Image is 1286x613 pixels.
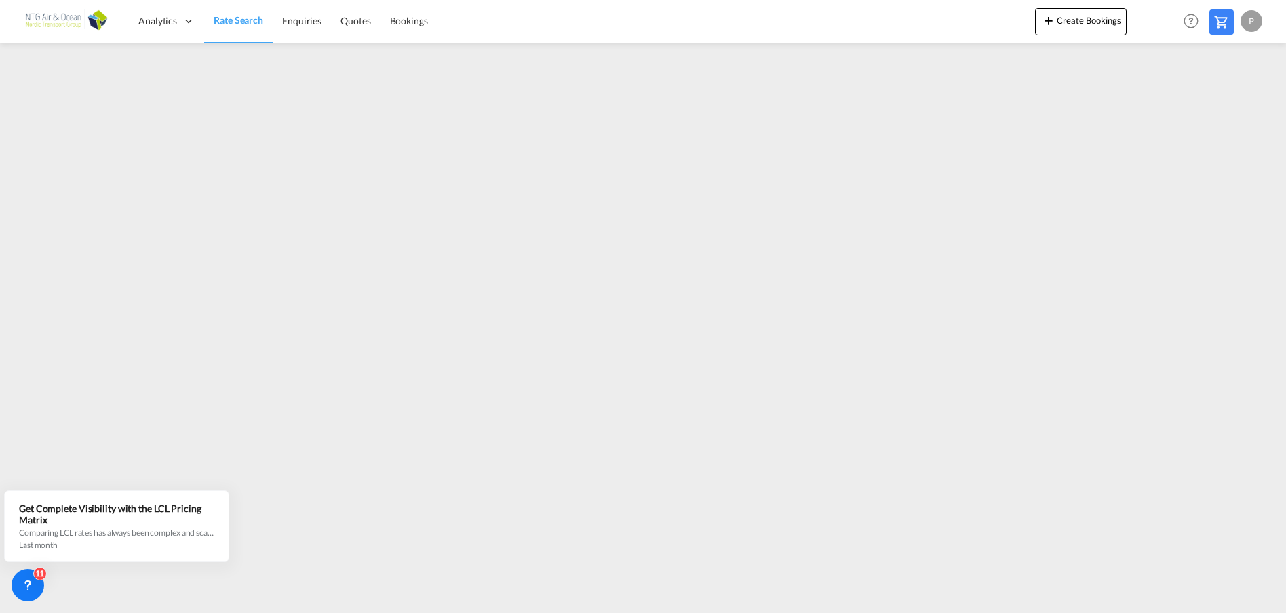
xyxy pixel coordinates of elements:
span: Analytics [138,14,177,28]
span: Enquiries [282,15,321,26]
img: e656f910b01211ecad38b5b032e214e6.png [20,6,112,37]
div: Help [1180,9,1209,34]
span: Bookings [390,15,428,26]
div: P [1241,10,1262,32]
span: Help [1180,9,1203,33]
button: icon-plus 400-fgCreate Bookings [1035,8,1127,35]
md-icon: icon-plus 400-fg [1040,12,1057,28]
span: Rate Search [214,14,263,26]
span: Quotes [340,15,370,26]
